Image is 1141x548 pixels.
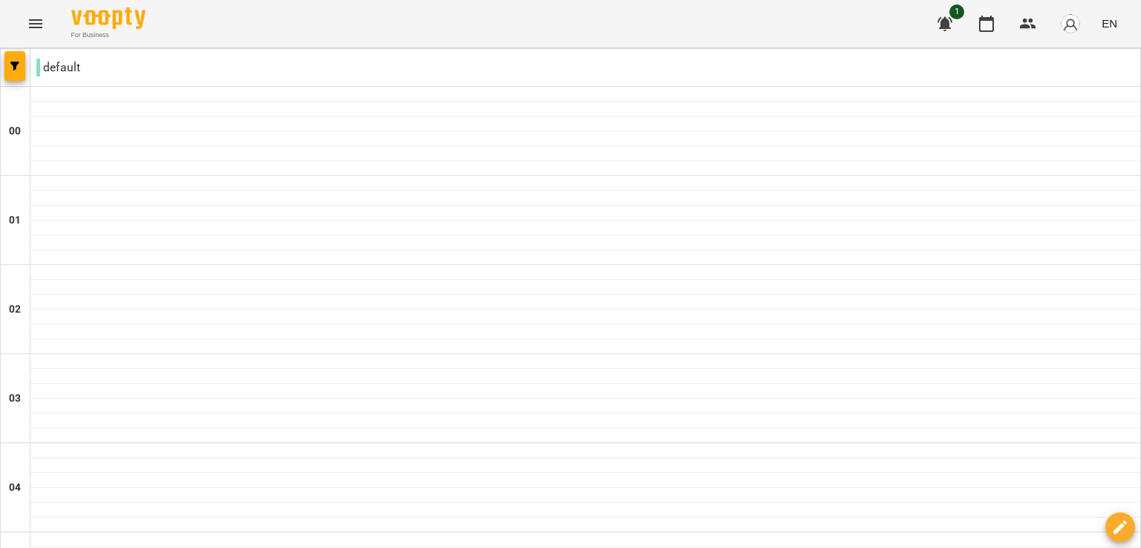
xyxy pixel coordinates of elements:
h6: 00 [9,123,21,140]
h6: 01 [9,212,21,229]
button: EN [1096,10,1123,37]
span: For Business [71,30,146,40]
img: avatar_s.png [1060,13,1081,34]
p: default [36,59,80,76]
h6: 03 [9,391,21,407]
button: Menu [18,6,53,42]
h6: 02 [9,301,21,318]
span: EN [1102,16,1117,31]
img: Voopty Logo [71,7,146,29]
span: 1 [949,4,964,19]
h6: 04 [9,480,21,496]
